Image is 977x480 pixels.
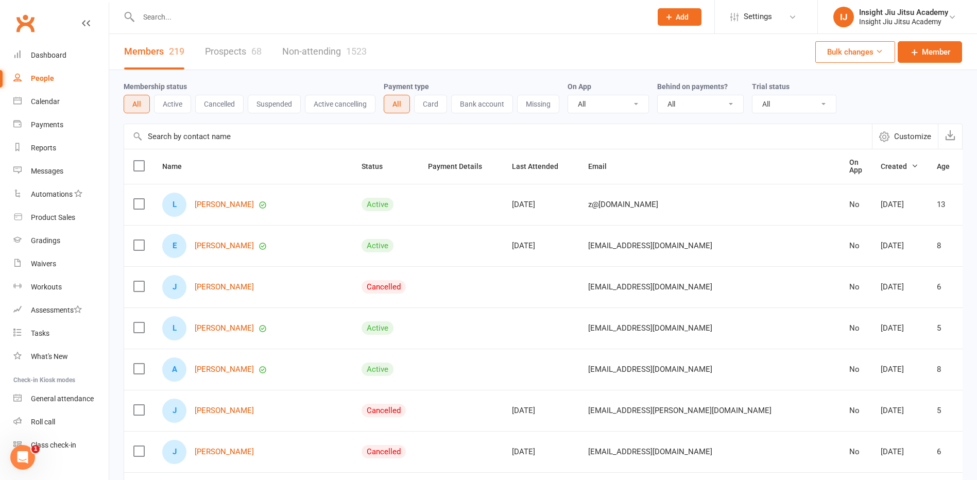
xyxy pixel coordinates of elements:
div: [DATE] [881,406,918,415]
button: Age [937,160,961,173]
div: Aria [162,357,186,382]
a: Automations [13,183,109,206]
button: Bulk changes [815,41,895,63]
a: [PERSON_NAME] [195,448,254,456]
div: Dashboard [31,51,66,59]
div: Lilah [162,316,186,340]
div: 68 [251,46,262,57]
div: [DATE] [512,200,570,209]
span: Member [922,46,950,58]
span: Email [588,162,618,170]
div: Tasks [31,329,49,337]
div: No [849,283,862,292]
span: Customize [894,130,931,143]
div: Reports [31,144,56,152]
a: Class kiosk mode [13,434,109,457]
div: Messages [31,167,63,175]
a: Non-attending1523 [282,34,367,70]
span: Status [362,162,394,170]
div: Roll call [31,418,55,426]
button: Bank account [451,95,513,113]
span: [EMAIL_ADDRESS][DOMAIN_NAME] [588,359,712,379]
th: On App [840,149,871,184]
span: [EMAIL_ADDRESS][DOMAIN_NAME] [588,318,712,338]
div: 5 [937,324,961,333]
div: Automations [31,190,73,198]
a: [PERSON_NAME] [195,242,254,250]
div: Payments [31,121,63,129]
a: Assessments [13,299,109,322]
span: [EMAIL_ADDRESS][DOMAIN_NAME] [588,236,712,255]
a: Clubworx [12,10,38,36]
a: Waivers [13,252,109,276]
div: Waivers [31,260,56,268]
button: Created [881,160,918,173]
label: Membership status [124,82,187,91]
div: Jack [162,440,186,464]
div: [DATE] [512,406,570,415]
div: Cancelled [362,445,406,458]
div: Evelyn [162,234,186,258]
div: People [31,74,54,82]
button: Last Attended [512,160,570,173]
div: No [849,365,862,374]
div: [DATE] [881,324,918,333]
iframe: Intercom live chat [10,445,35,470]
div: Cancelled [362,404,406,417]
div: 13 [937,200,961,209]
button: Status [362,160,394,173]
div: 6 [937,448,961,456]
div: 5 [937,406,961,415]
div: Active [362,363,393,376]
div: Jack [162,399,186,423]
a: [PERSON_NAME] [195,365,254,374]
a: General attendance kiosk mode [13,387,109,410]
div: Assessments [31,306,82,314]
button: Active cancelling [305,95,375,113]
div: IJ [833,7,854,27]
span: [EMAIL_ADDRESS][DOMAIN_NAME] [588,277,712,297]
div: 1523 [346,46,367,57]
span: z@[DOMAIN_NAME] [588,195,658,214]
a: Gradings [13,229,109,252]
button: Cancelled [195,95,244,113]
div: No [849,242,862,250]
div: [DATE] [512,242,570,250]
span: [EMAIL_ADDRESS][DOMAIN_NAME] [588,442,712,461]
div: [DATE] [881,283,918,292]
a: Calendar [13,90,109,113]
a: Dashboard [13,44,109,67]
a: [PERSON_NAME] [195,324,254,333]
button: Add [658,8,701,26]
button: Name [162,160,193,173]
div: No [849,406,862,415]
button: Email [588,160,618,173]
label: Behind on payments? [657,82,728,91]
span: Age [937,162,961,170]
span: Name [162,162,193,170]
a: People [13,67,109,90]
a: [PERSON_NAME] [195,406,254,415]
span: [EMAIL_ADDRESS][PERSON_NAME][DOMAIN_NAME] [588,401,772,420]
span: Settings [744,5,772,28]
div: Active [362,198,393,211]
input: Search by contact name [124,124,872,149]
div: No [849,324,862,333]
div: Class check-in [31,441,76,449]
div: No [849,200,862,209]
a: Tasks [13,322,109,345]
div: Laith [162,193,186,217]
div: Workouts [31,283,62,291]
div: Active [362,321,393,335]
a: Workouts [13,276,109,299]
a: Reports [13,136,109,160]
span: 1 [31,445,40,453]
a: Product Sales [13,206,109,229]
div: [DATE] [512,448,570,456]
label: Payment type [384,82,429,91]
a: [PERSON_NAME] [195,283,254,292]
div: 219 [169,46,184,57]
a: Messages [13,160,109,183]
a: Members219 [124,34,184,70]
a: What's New [13,345,109,368]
